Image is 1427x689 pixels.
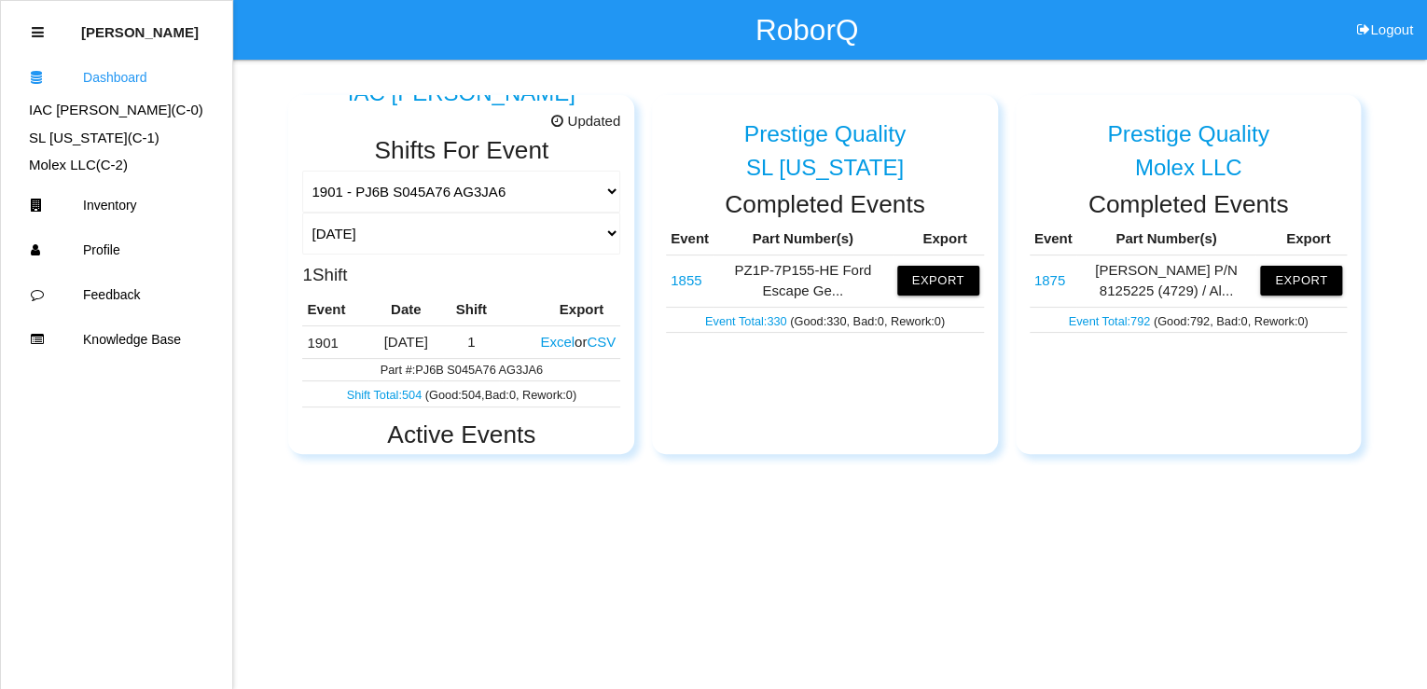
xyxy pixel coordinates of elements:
div: Close [32,10,44,55]
button: CSV [587,334,616,350]
th: Part Number(s) [713,224,893,255]
span: Updated [551,111,620,132]
h5: Prestige Quality [744,121,907,146]
td: PZ1P-7P155-HE Ford Escape Ge... [713,255,893,307]
h2: Active Events [302,421,620,448]
h2: Shifts For Event [302,137,620,164]
p: (Good: 330 , Bad: 0 , Rework: 0 ) [671,310,979,330]
th: Date [368,295,443,325]
div: SL [US_STATE] [666,156,984,180]
div: SL Tennessee's Dashboard [1,128,232,149]
a: IAC [PERSON_NAME](C-0) [29,102,203,117]
a: Event Total:330 [705,314,790,328]
button: Export [1260,266,1342,296]
p: ( Good : 504 , Bad : 0 , Rework: 0 ) [307,383,616,404]
td: PZ1P-7P155-HE Ford Escape Gear Shift Assy [666,255,713,307]
a: Inventory [1,183,232,227]
a: Event Total:792 [1068,314,1153,328]
button: Excel [540,334,575,350]
td: 1 [443,325,499,359]
a: Dashboard [1,55,232,100]
p: Thomas Sontag [81,10,199,40]
a: 1855 [671,272,701,288]
button: Export [897,266,979,296]
a: Molex LLC(C-2) [29,157,128,172]
th: Export [1255,224,1347,255]
th: Shift [443,295,499,325]
th: Export [893,224,984,255]
h2: Completed Events [1030,191,1348,218]
th: Event [1030,224,1077,255]
th: Event [666,224,713,255]
td: [PERSON_NAME] P/N 8125225 (4729) / Al... [1076,255,1255,307]
th: Part Number(s) [1076,224,1255,255]
td: PJ6B S045A76 AG3JA6 [302,325,368,359]
h5: Prestige Quality [1107,121,1269,146]
a: Prestige Quality SL [US_STATE] [666,106,984,181]
a: SL [US_STATE](C-1) [29,130,159,145]
th: Export [499,295,620,325]
p: (Good: 792 , Bad: 0 , Rework: 0 ) [1034,310,1343,330]
div: Molex LLC's Dashboard [1,155,232,176]
div: IAC Alma's Dashboard [1,100,232,121]
a: Feedback [1,272,232,317]
h2: Completed Events [666,191,984,218]
td: [DATE] [368,325,443,359]
td: Alma P/N 8125225 (4729) / Alma P/N 8125693 (4739) [1030,255,1077,307]
h3: 1 Shift [302,261,347,284]
a: Knowledge Base [1,317,232,362]
div: Molex LLC [1030,156,1348,180]
a: Profile [1,227,232,272]
td: Part #: PJ6B S045A76 AG3JA6 [302,359,620,381]
a: 1875 [1034,272,1065,288]
a: Shift Total:504 [347,388,425,402]
th: Event [302,295,368,325]
div: or [538,332,616,353]
a: Prestige Quality Molex LLC [1030,106,1348,181]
